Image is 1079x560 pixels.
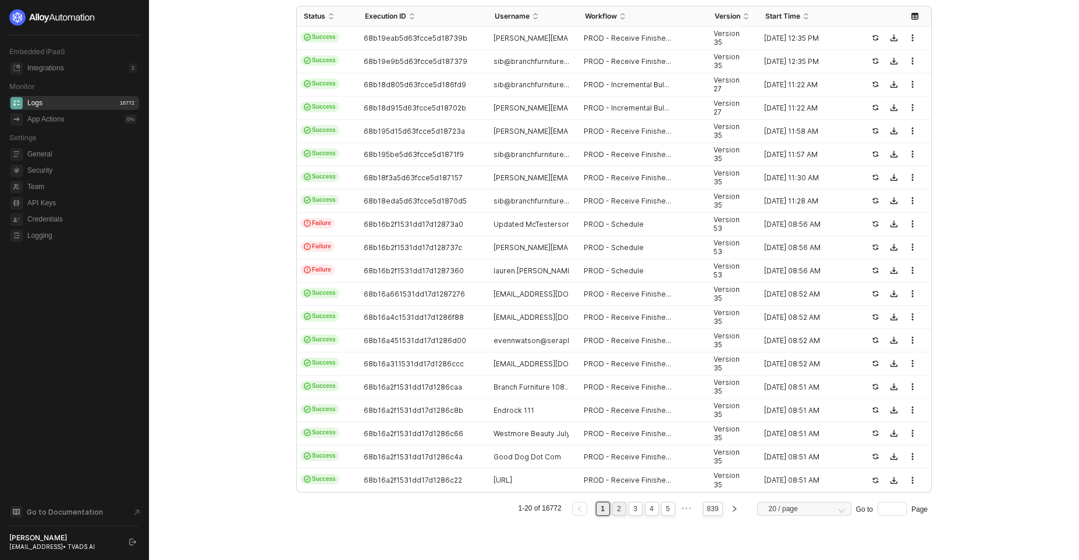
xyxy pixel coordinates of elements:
[714,262,740,280] span: Version 53
[304,313,311,320] span: icon-cards
[890,151,897,158] span: icon-download
[584,406,671,415] span: PROD - Receive Finishe...
[304,336,311,343] span: icon-cards
[364,313,464,322] span: 68b16a4c1531dd17d1286f88
[662,502,673,515] a: 5
[364,243,462,252] span: 68b16b2f1531dd17d128737c
[364,452,463,461] span: 68b16a2f1531dd17d1286c4a
[757,502,851,520] div: Page Size
[304,243,311,250] span: icon-exclamation
[304,220,311,227] span: icon-exclamation
[764,502,844,515] input: Page Size
[646,502,657,515] a: 4
[890,453,897,460] span: icon-download
[872,244,879,251] span: icon-success-page
[300,241,335,252] span: Failure
[364,290,465,298] span: 68b16a661531dd17d1287276
[364,336,466,345] span: 68b16a451531dd17d1286d00
[584,173,671,183] span: PROD - Receive Finishe...
[758,173,857,183] div: [DATE] 11:30 AM
[300,172,339,182] span: Success
[714,145,740,163] span: Version 35
[872,477,879,484] span: icon-success-page
[714,378,740,396] span: Version 35
[890,127,897,134] span: icon-download
[765,12,800,21] span: Start Time
[9,9,139,26] a: logo
[300,218,335,229] span: Failure
[494,336,583,345] span: evennwatson@seraphin...
[584,476,671,485] span: PROD - Receive Finishe...
[304,359,311,366] span: icon-cards
[9,505,140,519] a: Knowledge Base
[911,13,918,20] span: icon-table
[578,6,708,27] th: Workflow
[364,34,467,42] span: 68b19eab5d63fcce5d18739b
[300,311,339,322] span: Success
[584,57,671,66] span: PROD - Receive Finishe...
[597,502,608,515] a: 1
[890,81,897,88] span: icon-download
[890,58,897,65] span: icon-download
[576,505,583,512] span: left
[304,476,311,483] span: icon-cards
[714,99,740,117] span: Version 27
[365,12,406,21] span: Execution ID
[661,502,675,516] li: 5
[129,63,137,73] div: 2
[118,98,137,108] div: 16772
[300,79,339,89] span: Success
[304,150,311,157] span: icon-cards
[494,57,571,66] span: sib@branchfurniture....
[364,197,467,205] span: 68b18eda5d63fcce5d1870d5
[494,173,669,182] span: [PERSON_NAME][EMAIL_ADDRESS][DOMAIN_NAME]
[714,308,740,326] span: Version 35
[364,173,463,182] span: 68b18f3a5d63fcce5d187157
[703,502,723,516] li: 839
[364,57,467,66] span: 68b19e9b5d63fcce5d187379
[304,429,311,436] span: icon-cards
[300,451,339,461] span: Success
[494,220,570,229] span: Updated McTesterson
[300,102,339,112] span: Success
[758,313,857,322] div: [DATE] 08:52 AM
[300,148,339,159] span: Success
[714,76,740,94] span: Version 27
[725,502,744,516] li: Next Page
[10,213,23,226] span: credentials
[300,288,339,298] span: Success
[300,358,339,368] span: Success
[364,476,462,484] span: 68b16a2f1531dd17d1286c22
[758,383,857,392] div: [DATE] 08:51 AM
[10,148,23,160] span: general
[727,502,742,516] button: right
[304,406,311,413] span: icon-cards
[584,452,671,462] span: PROD - Receive Finishe...
[125,115,137,124] div: 0 %
[584,150,671,159] span: PROD - Receive Finishe...
[27,196,137,210] span: API Keys
[872,197,879,204] span: icon-success-page
[872,383,879,390] span: icon-success-page
[758,406,857,415] div: [DATE] 08:51 AM
[714,355,740,373] span: Version 35
[872,406,879,413] span: icon-success-page
[584,359,671,369] span: PROD - Receive Finishe...
[872,430,879,437] span: icon-success-page
[584,336,671,345] span: PROD - Receive Finishe...
[300,32,339,42] span: Success
[584,220,644,229] span: PROD - Schedule
[27,115,64,124] div: App Actions
[494,476,512,484] span: [URL]
[758,476,857,485] div: [DATE] 08:51 AM
[872,360,879,367] span: icon-success-page
[758,359,857,369] div: [DATE] 08:52 AM
[27,229,137,242] span: Logging
[494,34,669,42] span: [PERSON_NAME][EMAIL_ADDRESS][DOMAIN_NAME]
[300,55,339,66] span: Success
[304,127,311,134] span: icon-cards
[494,150,571,159] span: sib@branchfurniture....
[9,47,65,56] span: Embedded iPaaS
[10,197,23,209] span: api-key
[890,220,897,227] span: icon-download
